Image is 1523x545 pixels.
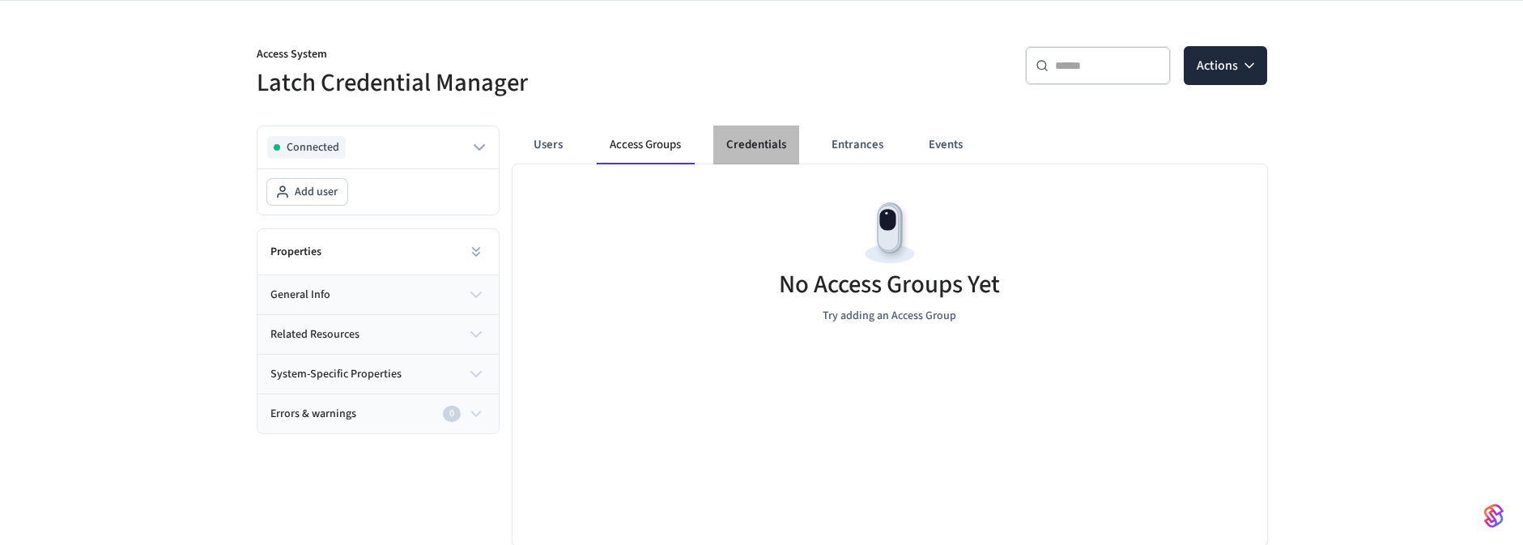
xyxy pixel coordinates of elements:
div: 0 [443,406,461,422]
button: system-specific properties [257,355,499,394]
span: related resources [270,326,359,343]
img: SeamLogoGradient.69752ec5.svg [1484,503,1504,529]
span: system-specific properties [270,366,402,383]
button: Actions [1184,46,1267,85]
h5: No Access Groups Yet [779,268,1000,301]
span: Connected [287,139,339,155]
button: Events [916,126,976,164]
button: Users [519,126,577,164]
button: general info [257,275,499,314]
button: Errors & warnings0 [257,394,499,433]
button: Entrances [819,126,896,164]
button: Access Groups [597,126,694,164]
button: Connected [267,136,489,159]
img: Devices Empty State [853,197,926,270]
h5: Latch Credential Manager [257,66,752,100]
span: Add user [295,184,338,200]
p: Access System [257,46,752,66]
span: Errors & warnings [270,406,356,423]
button: Add user [267,179,347,205]
button: Credentials [713,126,799,164]
button: related resources [257,315,499,354]
span: general info [270,287,330,304]
p: Try adding an Access Group [823,308,956,325]
h2: Properties [270,244,321,260]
